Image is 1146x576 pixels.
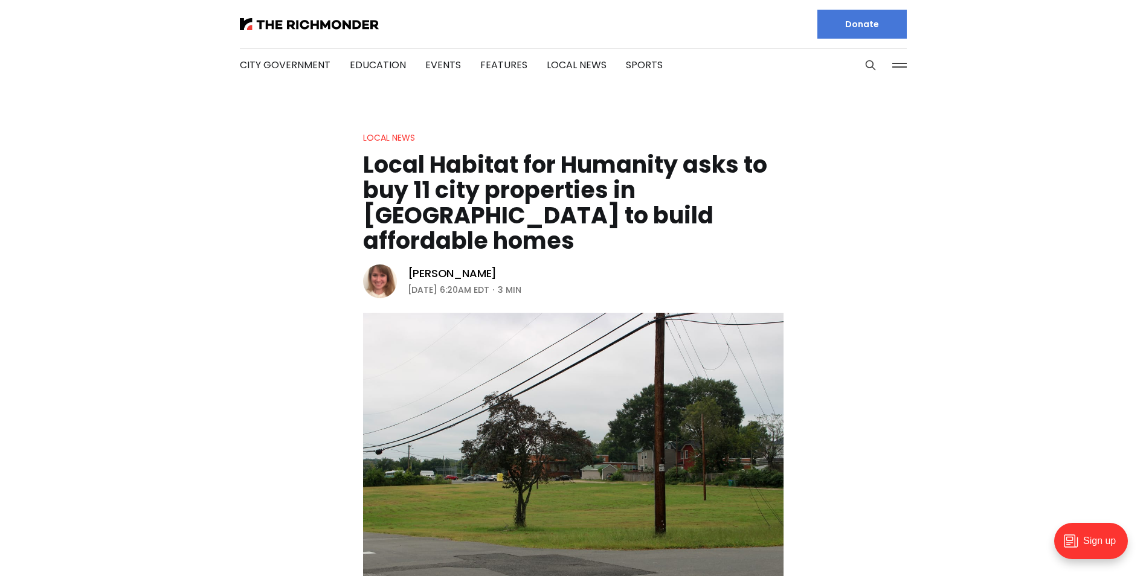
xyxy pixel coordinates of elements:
a: City Government [240,58,330,72]
a: Donate [817,10,907,39]
img: The Richmonder [240,18,379,30]
a: Events [425,58,461,72]
a: Education [350,58,406,72]
span: 3 min [498,283,521,297]
a: [PERSON_NAME] [408,266,497,281]
a: Sports [626,58,663,72]
button: Search this site [861,56,880,74]
img: Sarah Vogelsong [363,264,397,298]
a: Local News [363,132,415,144]
time: [DATE] 6:20AM EDT [408,283,489,297]
a: Features [480,58,527,72]
iframe: portal-trigger [1044,517,1146,576]
h1: Local Habitat for Humanity asks to buy 11 city properties in [GEOGRAPHIC_DATA] to build affordabl... [363,152,784,254]
a: Local News [547,58,607,72]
